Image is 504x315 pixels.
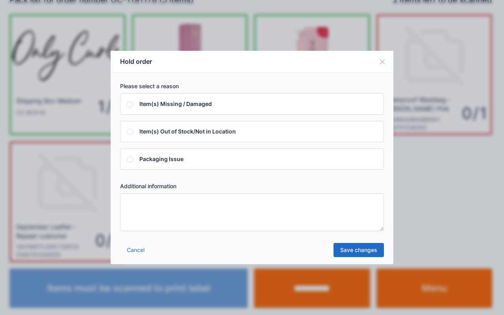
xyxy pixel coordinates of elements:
[120,182,384,190] label: Additional information
[139,100,212,107] span: Item(s) Missing / Damaged
[334,243,384,257] a: Save changes
[120,243,151,257] a: Cancel
[139,156,183,162] span: Packaging Issue
[120,57,152,66] h5: Hold order
[371,51,393,73] button: Close
[139,128,236,135] span: Item(s) Out of Stock/Not in Location
[120,82,384,90] label: Please select a reason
